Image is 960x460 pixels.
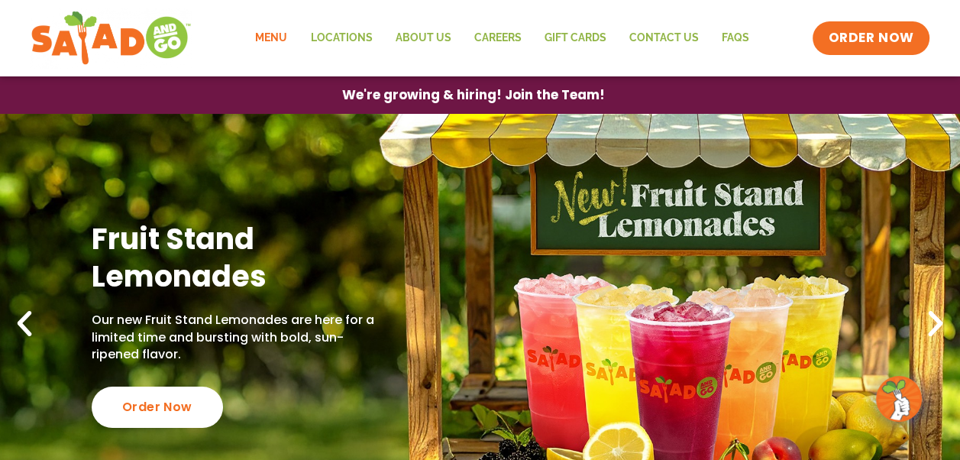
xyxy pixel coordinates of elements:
[244,21,760,56] nav: Menu
[813,21,929,55] a: ORDER NOW
[92,312,378,363] p: Our new Fruit Stand Lemonades are here for a limited time and bursting with bold, sun-ripened fla...
[532,21,617,56] a: GIFT CARDS
[8,307,41,341] div: Previous slide
[319,77,628,113] a: We're growing & hiring! Join the Team!
[299,21,383,56] a: Locations
[919,307,952,341] div: Next slide
[462,21,532,56] a: Careers
[383,21,462,56] a: About Us
[92,387,223,428] div: Order Now
[709,21,760,56] a: FAQs
[244,21,299,56] a: Menu
[828,29,913,47] span: ORDER NOW
[31,8,192,69] img: new-SAG-logo-768×292
[878,377,920,420] img: wpChatIcon
[342,89,605,102] span: We're growing & hiring! Join the Team!
[617,21,709,56] a: Contact Us
[92,220,378,296] h2: Fruit Stand Lemonades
